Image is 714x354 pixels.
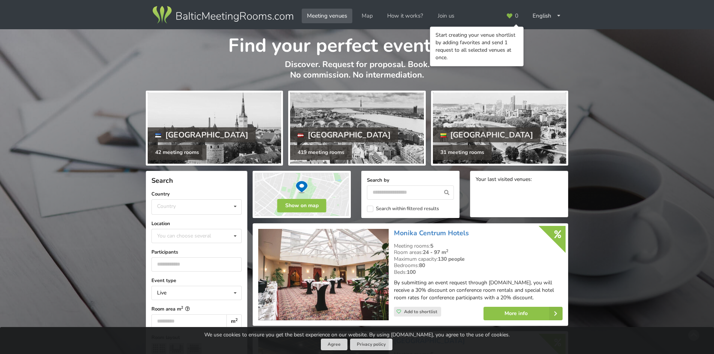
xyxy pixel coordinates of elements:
label: Search within filtered results [367,206,439,212]
div: 42 meeting rooms [148,145,207,160]
sup: 2 [235,317,238,323]
div: Country [157,203,176,209]
h1: Find your perfect event space [146,29,568,58]
div: [GEOGRAPHIC_DATA] [148,127,256,142]
strong: 80 [419,262,425,269]
label: Country [151,190,242,198]
a: Monika Centrum Hotels [394,229,469,237]
div: Bedrooms: [394,262,563,269]
img: Show on map [253,171,351,218]
p: Discover. Request for proposal. Book. No commission. No intermediation. [146,59,568,88]
strong: 5 [430,242,433,249]
div: Beds: [394,269,563,276]
a: Meeting venues [302,9,352,23]
div: m [226,314,242,329]
a: How it works? [382,9,428,23]
span: 0 [515,13,518,19]
a: Map [356,9,378,23]
div: 419 meeting rooms [290,145,352,160]
p: By submitting an event request through [DOMAIN_NAME], you will receive a 30% discount on conferen... [394,279,563,302]
div: Live [157,290,166,296]
a: [GEOGRAPHIC_DATA] 419 meeting rooms [288,91,425,166]
img: Hotel | Riga | Monika Centrum Hotels [258,229,388,321]
strong: 100 [407,269,416,276]
a: More info [483,307,563,320]
label: Participants [151,248,242,256]
div: English [527,9,566,23]
button: Show on map [277,199,326,212]
span: Add to shortlist [404,309,437,315]
a: Join us [433,9,460,23]
label: Search by [367,176,454,184]
a: [GEOGRAPHIC_DATA] 31 meeting rooms [431,91,568,166]
strong: 24 - 97 m [423,249,448,256]
strong: 130 people [438,255,465,263]
div: 31 meeting rooms [433,145,492,160]
button: Agree [321,339,347,350]
div: Meeting rooms: [394,243,563,249]
div: Start creating your venue shortlist by adding favorites and send 1 request to all selected venues... [436,31,518,61]
a: [GEOGRAPHIC_DATA] 42 meeting rooms [146,91,283,166]
label: Event type [151,277,242,284]
div: You can choose several [155,232,228,240]
sup: 2 [446,248,448,254]
img: Baltic Meeting Rooms [151,4,295,25]
label: Location [151,220,242,227]
div: Maximum capacity: [394,256,563,263]
div: [GEOGRAPHIC_DATA] [290,127,398,142]
div: [GEOGRAPHIC_DATA] [433,127,541,142]
div: Your last visited venues: [476,176,563,184]
label: Room area m [151,305,242,313]
div: Room areas: [394,249,563,256]
a: Privacy policy [350,339,392,350]
span: Search [151,176,173,185]
sup: 2 [181,305,183,310]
